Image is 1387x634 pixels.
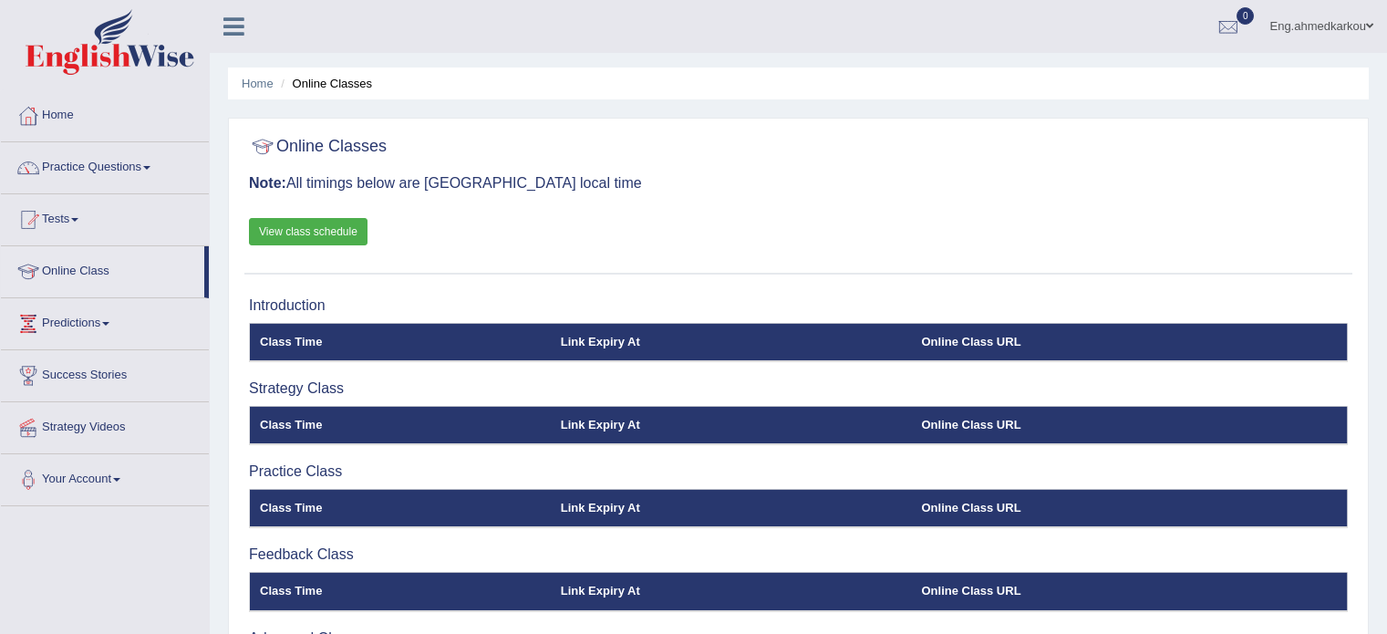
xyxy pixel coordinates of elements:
th: Link Expiry At [551,406,912,444]
b: Note: [249,175,286,191]
th: Online Class URL [912,323,1348,361]
span: 0 [1237,7,1255,25]
h3: Introduction [249,297,1348,314]
th: Link Expiry At [551,572,912,610]
h3: Strategy Class [249,380,1348,397]
h3: Practice Class [249,463,1348,480]
th: Class Time [250,406,551,444]
th: Online Class URL [912,406,1348,444]
th: Link Expiry At [551,489,912,527]
h3: All timings below are [GEOGRAPHIC_DATA] local time [249,175,1348,192]
a: Online Class [1,246,204,292]
h2: Online Classes [249,133,387,161]
th: Online Class URL [912,489,1348,527]
a: Home [242,77,274,90]
li: Online Classes [276,75,372,92]
a: Strategy Videos [1,402,209,448]
a: View class schedule [249,218,367,245]
a: Predictions [1,298,209,344]
a: Your Account [1,454,209,500]
a: Home [1,90,209,136]
h3: Feedback Class [249,546,1348,563]
th: Online Class URL [912,572,1348,610]
th: Class Time [250,572,551,610]
th: Link Expiry At [551,323,912,361]
a: Practice Questions [1,142,209,188]
a: Tests [1,194,209,240]
a: Success Stories [1,350,209,396]
th: Class Time [250,323,551,361]
th: Class Time [250,489,551,527]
